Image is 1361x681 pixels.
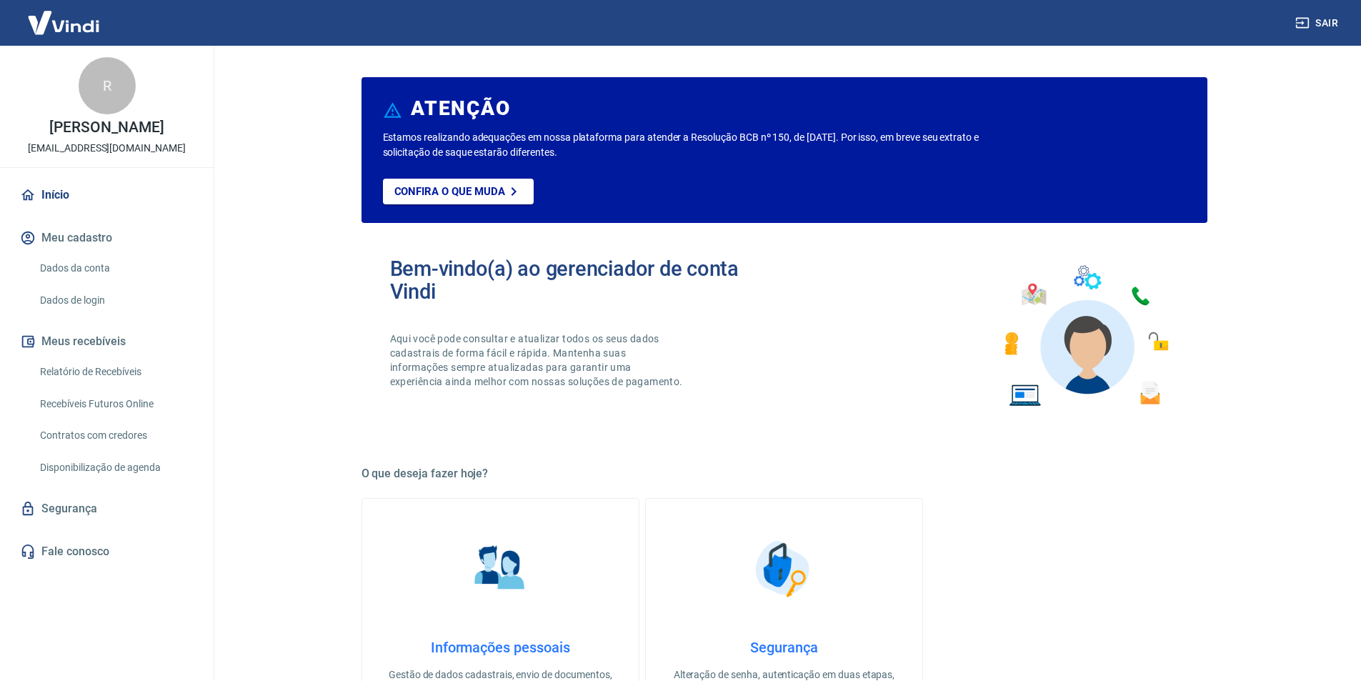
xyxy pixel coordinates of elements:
[28,141,186,156] p: [EMAIL_ADDRESS][DOMAIN_NAME]
[394,185,505,198] p: Confira o que muda
[748,533,819,605] img: Segurança
[385,639,616,656] h4: Informações pessoais
[34,389,196,419] a: Recebíveis Futuros Online
[383,130,1025,160] p: Estamos realizando adequações em nossa plataforma para atender a Resolução BCB nº 150, de [DATE]....
[17,179,196,211] a: Início
[34,357,196,387] a: Relatório de Recebíveis
[1292,10,1344,36] button: Sair
[17,536,196,567] a: Fale conosco
[992,257,1179,415] img: Imagem de um avatar masculino com diversos icones exemplificando as funcionalidades do gerenciado...
[34,254,196,283] a: Dados da conta
[17,493,196,525] a: Segurança
[34,286,196,315] a: Dados de login
[362,467,1207,481] h5: O que deseja fazer hoje?
[669,639,899,656] h4: Segurança
[79,57,136,114] div: R
[17,326,196,357] button: Meus recebíveis
[390,332,686,389] p: Aqui você pode consultar e atualizar todos os seus dados cadastrais de forma fácil e rápida. Mant...
[34,421,196,450] a: Contratos com credores
[464,533,536,605] img: Informações pessoais
[17,1,110,44] img: Vindi
[17,222,196,254] button: Meu cadastro
[390,257,784,303] h2: Bem-vindo(a) ao gerenciador de conta Vindi
[34,453,196,482] a: Disponibilização de agenda
[383,179,534,204] a: Confira o que muda
[411,101,510,116] h6: ATENÇÃO
[49,120,164,135] p: [PERSON_NAME]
